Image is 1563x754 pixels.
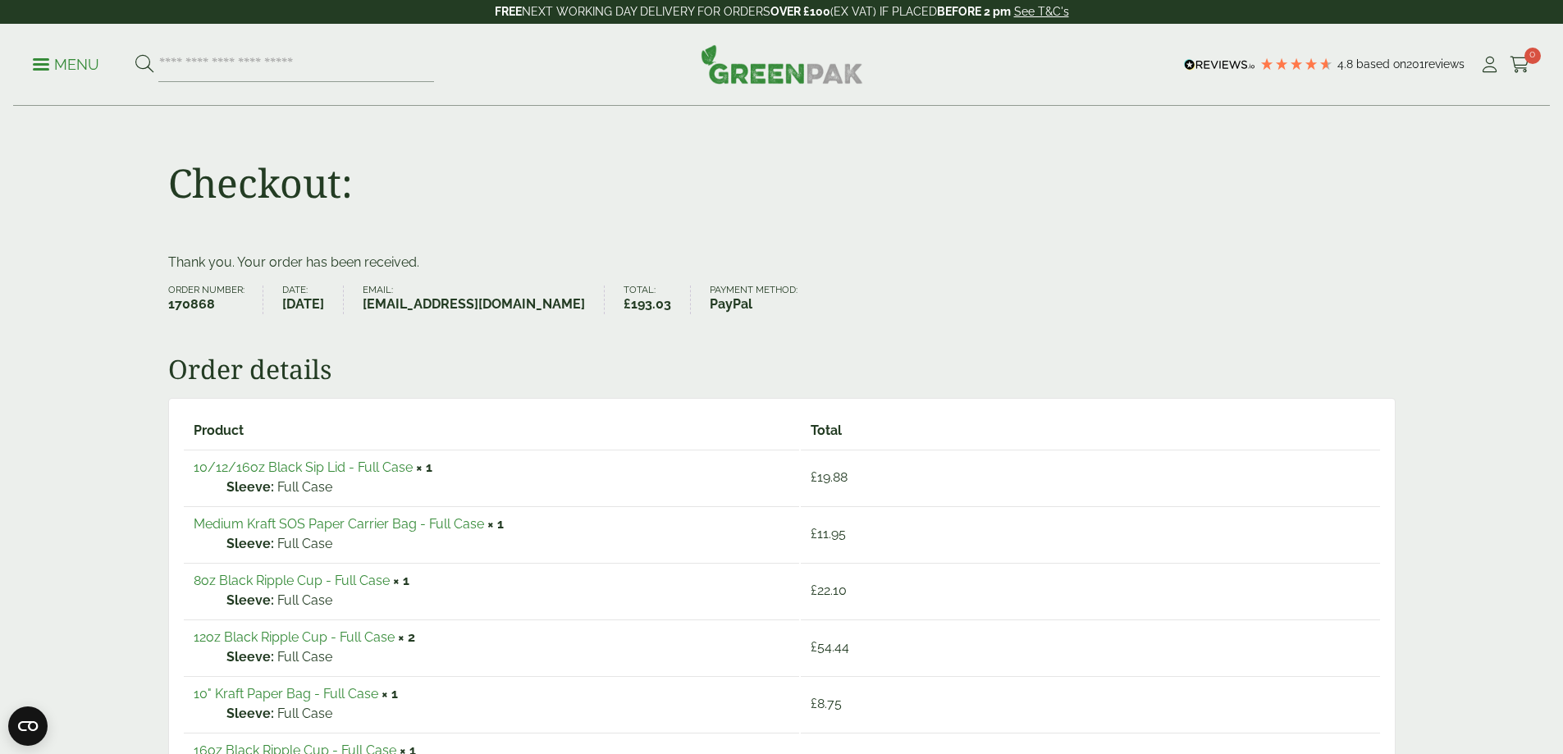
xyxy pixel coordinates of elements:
[398,629,415,645] strong: × 2
[33,55,99,75] p: Menu
[1406,57,1424,71] span: 201
[1424,57,1465,71] span: reviews
[1014,5,1069,18] a: See T&C's
[710,295,797,314] strong: PayPal
[226,478,274,497] strong: Sleeve:
[226,534,274,554] strong: Sleeve:
[937,5,1011,18] strong: BEFORE 2 pm
[1259,57,1333,71] div: 4.79 Stars
[282,286,344,314] li: Date:
[1510,57,1530,73] i: Cart
[624,296,671,312] bdi: 193.03
[801,414,1379,448] th: Total
[226,704,790,724] p: Full Case
[226,704,274,724] strong: Sleeve:
[811,583,847,598] bdi: 22.10
[1524,48,1541,64] span: 0
[226,478,790,497] p: Full Case
[8,706,48,746] button: Open CMP widget
[226,647,274,667] strong: Sleeve:
[701,44,863,84] img: GreenPak Supplies
[194,573,390,588] a: 8oz Black Ripple Cup - Full Case
[168,253,1396,272] p: Thank you. Your order has been received.
[33,55,99,71] a: Menu
[194,516,484,532] a: Medium Kraft SOS Paper Carrier Bag - Full Case
[226,647,790,667] p: Full Case
[226,534,790,554] p: Full Case
[168,354,1396,385] h2: Order details
[1337,57,1356,71] span: 4.8
[624,286,691,314] li: Total:
[710,286,816,314] li: Payment method:
[1479,57,1500,73] i: My Account
[811,469,848,485] bdi: 19.88
[811,583,817,598] span: £
[811,696,817,711] span: £
[282,295,324,314] strong: [DATE]
[770,5,830,18] strong: OVER £100
[363,286,605,314] li: Email:
[624,296,631,312] span: £
[382,686,398,701] strong: × 1
[226,591,274,610] strong: Sleeve:
[184,414,800,448] th: Product
[393,573,409,588] strong: × 1
[1184,59,1255,71] img: REVIEWS.io
[811,639,849,655] bdi: 54.44
[811,696,842,711] bdi: 8.75
[168,295,245,314] strong: 170868
[495,5,522,18] strong: FREE
[168,159,353,207] h1: Checkout:
[487,516,504,532] strong: × 1
[1510,53,1530,77] a: 0
[226,591,790,610] p: Full Case
[811,526,817,542] span: £
[194,459,413,475] a: 10/12/16oz Black Sip Lid - Full Case
[811,526,846,542] bdi: 11.95
[194,629,395,645] a: 12oz Black Ripple Cup - Full Case
[1356,57,1406,71] span: Based on
[416,459,432,475] strong: × 1
[363,295,585,314] strong: [EMAIL_ADDRESS][DOMAIN_NAME]
[811,639,817,655] span: £
[168,286,264,314] li: Order number:
[194,686,378,701] a: 10" Kraft Paper Bag - Full Case
[811,469,817,485] span: £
